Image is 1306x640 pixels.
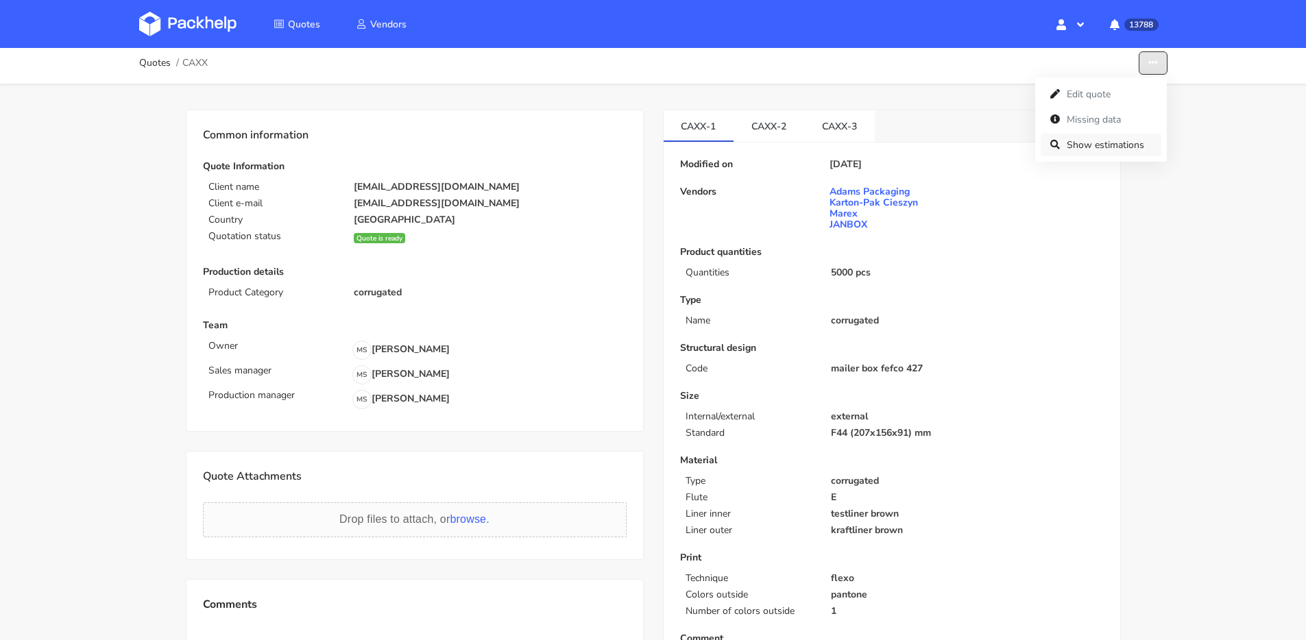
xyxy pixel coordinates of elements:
p: flexo [831,573,1103,584]
p: Product Category [208,287,338,298]
p: Flute [686,492,815,503]
p: Technique [686,573,815,584]
p: F44 (207x156x91) mm [831,428,1103,439]
p: Code [686,363,815,374]
a: Quotes [257,12,337,36]
span: Quotes [288,18,320,31]
button: 13788 [1099,12,1167,36]
span: MS [353,366,371,384]
span: CAXX [182,58,208,69]
p: Internal/external [686,411,815,422]
span: Marex [830,208,918,219]
p: Liner inner [686,508,815,519]
a: Edit quote [1041,83,1161,106]
a: Vendors [339,12,423,36]
p: Type [680,295,1104,306]
p: Quantities [686,267,815,278]
p: Material [680,455,1104,466]
p: 1 [831,606,1103,617]
p: corrugated [831,315,1103,326]
p: Name [686,315,815,326]
p: testliner brown [831,508,1103,519]
p: Client e-mail [208,198,338,209]
p: mailer box fefco 427 [831,363,1103,374]
p: kraftliner brown [831,525,1103,536]
p: Number of colors outside [686,606,815,617]
a: Show estimations [1041,134,1161,156]
p: Owner [208,341,346,352]
p: Quote Information [203,161,627,172]
span: MS [353,391,371,408]
div: Quote is ready [354,233,405,243]
p: Vendors [680,186,824,197]
img: Dashboard [139,12,237,36]
span: Vendors [370,18,407,31]
span: browse. [450,513,489,525]
a: CAXX-1 [664,110,734,140]
p: pantone [831,589,1103,600]
p: Modified on [680,159,824,170]
span: JANBOX [830,219,918,230]
span: Drop files to attach, or [339,513,489,525]
p: Structural design [680,343,1104,354]
p: [PERSON_NAME] [352,390,450,409]
p: Size [680,391,1104,402]
a: Missing data [1041,108,1161,131]
span: Adams Packaging [830,186,918,197]
p: Country [208,214,338,225]
span: MS [353,341,371,359]
p: [GEOGRAPHIC_DATA] [354,214,626,225]
p: corrugated [354,287,626,298]
p: corrugated [831,476,1103,487]
p: Print [680,552,1104,563]
p: Type [686,476,815,487]
p: Production details [203,267,627,278]
p: Liner outer [686,525,815,536]
p: Team [203,320,627,331]
p: Colors outside [686,589,815,600]
p: [PERSON_NAME] [352,365,450,384]
p: Product quantities [680,247,1104,258]
p: Standard [686,428,815,439]
p: Quotation status [208,231,338,242]
p: Common information [203,127,627,145]
p: [PERSON_NAME] [352,341,450,360]
p: [EMAIL_ADDRESS][DOMAIN_NAME] [354,182,626,193]
p: Comments [203,596,627,613]
p: Quote Attachments [203,468,627,486]
p: Sales manager [208,365,346,376]
p: [DATE] [830,159,862,170]
p: Client name [208,182,338,193]
p: Production manager [208,390,346,401]
span: Karton-Pak Cieszyn [830,197,918,208]
p: 5000 pcs [831,267,1103,278]
span: 13788 [1124,19,1158,31]
a: CAXX-3 [804,110,875,140]
p: E [831,492,1103,503]
p: [EMAIL_ADDRESS][DOMAIN_NAME] [354,198,626,209]
a: CAXX-2 [734,110,804,140]
p: external [831,411,1103,422]
a: Quotes [139,58,171,69]
nav: breadcrumb [139,49,208,77]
